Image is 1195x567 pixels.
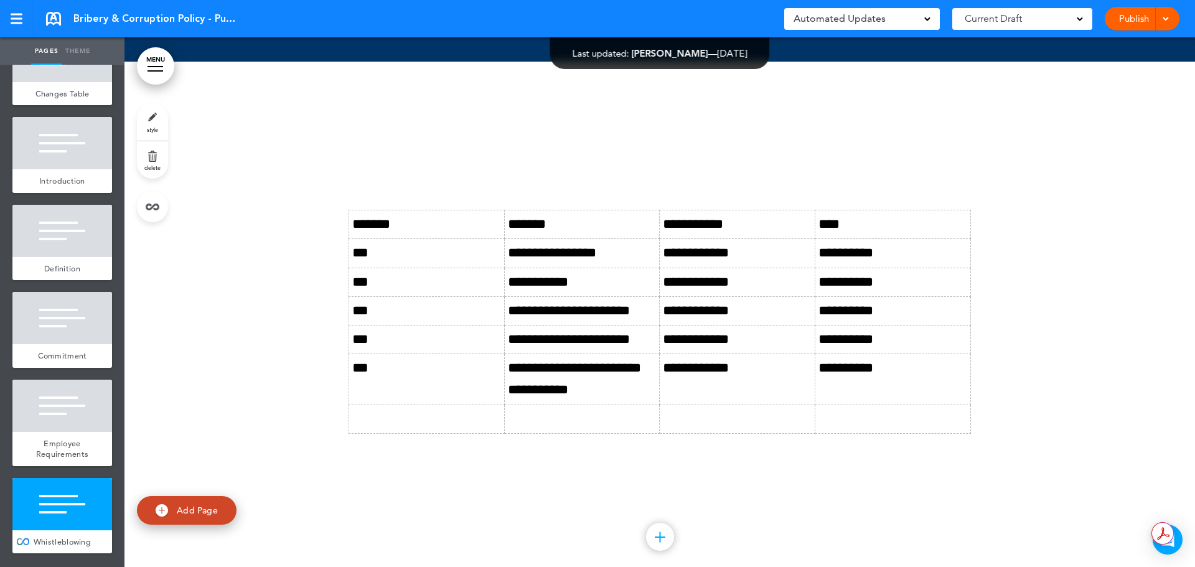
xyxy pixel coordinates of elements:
[44,263,80,274] span: Definition
[31,37,62,65] a: Pages
[73,12,241,26] span: Bribery & Corruption Policy - Public
[573,47,629,59] span: Last updated:
[137,103,168,141] a: style
[38,350,87,361] span: Commitment
[12,344,112,368] a: Commitment
[12,82,112,106] a: Changes Table
[147,126,158,133] span: style
[12,432,112,466] a: Employee Requirements
[12,530,112,554] a: Whistleblowing
[137,496,237,525] a: Add Page
[573,49,747,58] div: —
[794,10,886,27] span: Automated Updates
[12,257,112,281] a: Definition
[17,538,29,545] img: infinity_blue.svg
[12,169,112,193] a: Introduction
[177,505,218,516] span: Add Page
[718,47,747,59] span: [DATE]
[137,141,168,179] a: delete
[62,37,93,65] a: Theme
[965,10,1022,27] span: Current Draft
[34,537,91,547] span: Whistleblowing
[1114,7,1153,30] a: Publish
[156,504,168,517] img: add.svg
[632,47,708,59] span: [PERSON_NAME]
[36,438,89,460] span: Employee Requirements
[137,47,174,85] a: MENU
[35,88,90,99] span: Changes Table
[39,176,85,186] span: Introduction
[144,164,161,171] span: delete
